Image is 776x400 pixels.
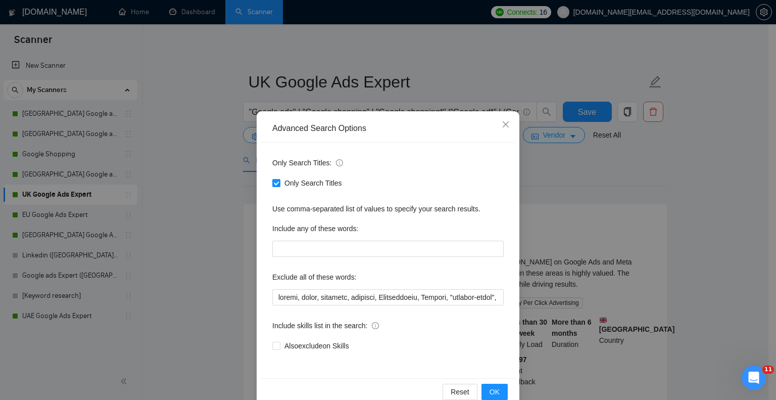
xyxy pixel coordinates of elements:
span: Reset [451,386,469,397]
button: Reset [443,384,477,400]
span: Also exclude on Skills [280,340,353,351]
span: info-circle [372,322,379,329]
span: close [502,120,510,128]
label: Include any of these words: [272,220,358,237]
span: 11 [762,366,774,374]
span: info-circle [336,159,343,166]
div: Advanced Search Options [272,123,504,134]
span: Include skills list in the search: [272,320,379,331]
span: Only Search Titles [280,177,346,189]
label: Exclude all of these words: [272,269,357,285]
span: Only Search Titles: [272,157,343,168]
div: Use comma-separated list of values to specify your search results. [272,203,504,214]
span: OK [490,386,500,397]
iframe: Intercom live chat [742,366,766,390]
button: OK [481,384,508,400]
button: Close [492,111,519,139]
